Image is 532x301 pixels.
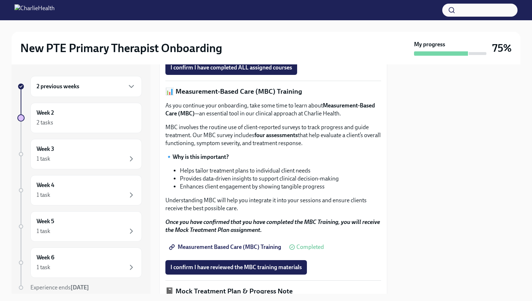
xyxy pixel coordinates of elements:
[37,145,54,153] h6: Week 3
[17,103,142,133] a: Week 22 tasks
[296,244,324,250] span: Completed
[165,153,381,161] p: 🔹
[37,263,50,271] div: 1 task
[180,175,381,183] li: Provides data-driven insights to support clinical decision-making
[37,254,54,262] h6: Week 6
[165,196,381,212] p: Understanding MBC will help you integrate it into your sessions and ensure clients receive the be...
[37,119,53,127] div: 2 tasks
[17,211,142,242] a: Week 51 task
[30,284,89,291] span: Experience ends
[165,240,286,254] a: Measurement Based Care (MBC) Training
[165,123,381,147] p: MBC involves the routine use of client-reported surveys to track progress and guide treatment. Ou...
[165,219,380,233] strong: Once you have confirmed that you have completed the MBC Training, you will receive the Mock Treat...
[37,217,54,225] h6: Week 5
[17,247,142,278] a: Week 61 task
[414,41,445,48] strong: My progress
[17,175,142,205] a: Week 41 task
[37,109,54,117] h6: Week 2
[37,82,79,90] h6: 2 previous weeks
[173,153,229,160] strong: Why is this important?
[165,287,381,296] p: 📓 Mock Treatment Plan & Progress Note
[170,64,292,71] span: I confirm I have completed ALL assigned courses
[492,42,512,55] h3: 75%
[165,102,381,118] p: As you continue your onboarding, take some time to learn about —an essential tool in our clinical...
[165,60,297,75] button: I confirm I have completed ALL assigned courses
[17,139,142,169] a: Week 31 task
[165,260,307,275] button: I confirm I have reviewed the MBC training materials
[254,132,298,139] strong: four assessments
[71,284,89,291] strong: [DATE]
[37,155,50,163] div: 1 task
[170,243,281,251] span: Measurement Based Care (MBC) Training
[14,4,55,16] img: CharlieHealth
[180,167,381,175] li: Helps tailor treatment plans to individual client needs
[37,191,50,199] div: 1 task
[170,264,302,271] span: I confirm I have reviewed the MBC training materials
[37,227,50,235] div: 1 task
[20,41,222,55] h2: New PTE Primary Therapist Onboarding
[180,183,381,191] li: Enhances client engagement by showing tangible progress
[30,76,142,97] div: 2 previous weeks
[37,181,54,189] h6: Week 4
[165,87,381,96] p: 📊 Measurement-Based Care (MBC) Training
